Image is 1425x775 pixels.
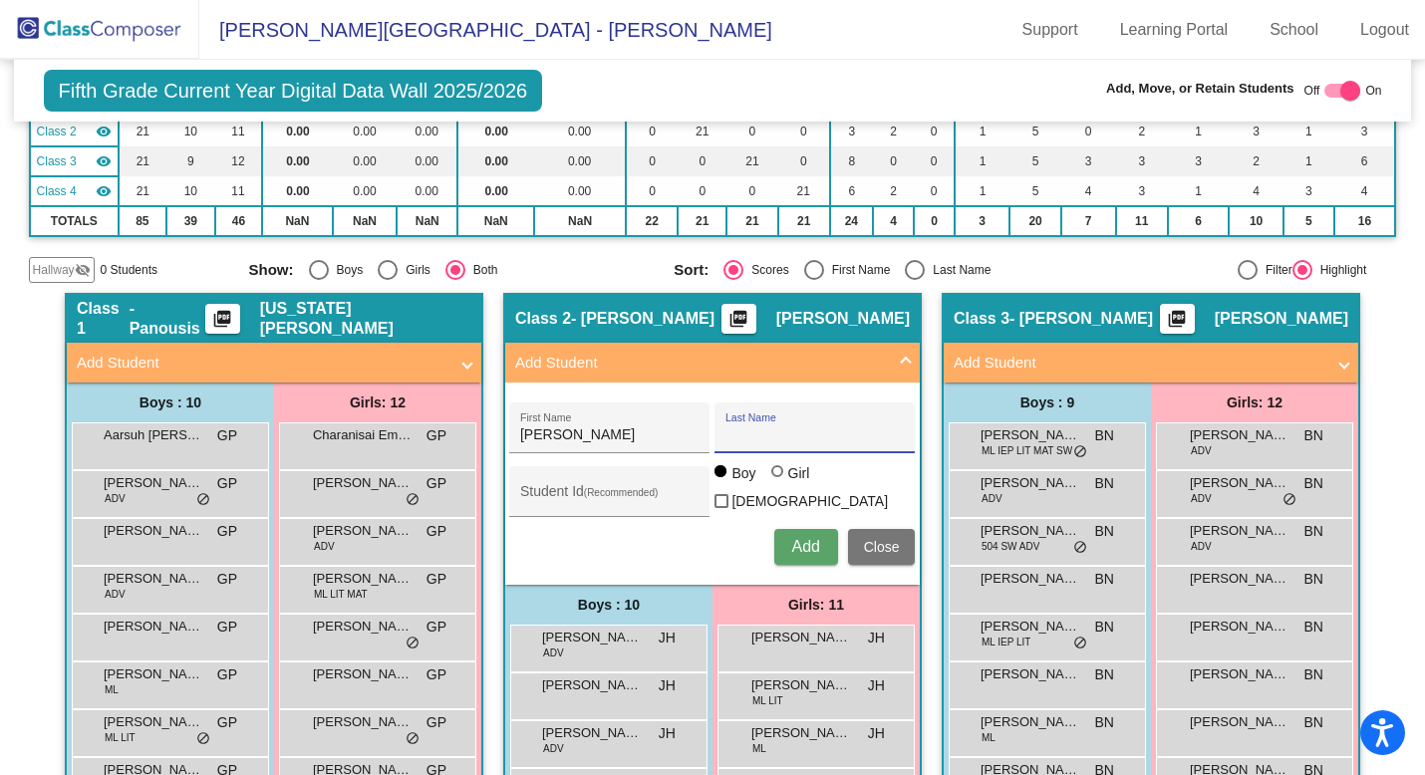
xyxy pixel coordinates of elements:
span: [PERSON_NAME] [981,473,1080,493]
mat-icon: visibility [96,124,112,139]
span: 0 Students [101,261,157,279]
div: Boys : 10 [67,383,274,422]
span: [PERSON_NAME] [104,617,203,637]
td: 3 [1283,176,1334,206]
div: Boys : 10 [505,585,712,625]
span: JH [659,628,676,648]
div: Scores [743,261,788,279]
span: ADV [314,539,335,554]
td: Becca Nordquist - Nordquist [30,146,119,176]
span: GP [217,712,237,733]
span: Add, Move, or Retain Students [1106,79,1294,99]
div: Last Name [925,261,991,279]
td: 21 [119,176,166,206]
span: GP [217,569,237,590]
td: 16 [1334,206,1396,236]
td: 12 [215,146,262,176]
span: [PERSON_NAME] [104,712,203,732]
span: GP [427,569,446,590]
span: [PERSON_NAME][GEOGRAPHIC_DATA] - [PERSON_NAME] [199,14,772,46]
span: BN [1304,712,1323,733]
span: - [PERSON_NAME] [571,309,714,329]
span: GP [427,664,446,685]
span: BN [1304,425,1323,446]
span: JH [659,723,676,744]
div: First Name [824,261,891,279]
span: do_not_disturb_alt [406,731,420,747]
span: [PERSON_NAME] [313,569,413,589]
td: 0 [778,117,830,146]
span: 504 SW ADV [982,539,1039,554]
td: 2 [1229,146,1283,176]
span: Class 3 [954,309,1009,329]
div: Boys : 9 [944,383,1151,422]
span: [PERSON_NAME] [776,309,910,329]
td: 0 [726,176,777,206]
td: 0 [678,176,726,206]
span: GP [427,712,446,733]
td: 3 [830,117,873,146]
td: 21 [119,117,166,146]
span: [PERSON_NAME] [1190,712,1289,732]
td: 4 [1061,176,1116,206]
span: [PERSON_NAME] [542,723,642,743]
td: 10 [166,176,215,206]
div: Filter [1258,261,1292,279]
td: 0.00 [457,146,534,176]
td: 5 [1009,117,1060,146]
td: Jenny Hansen - Hansen [30,117,119,146]
td: 0 [914,146,954,176]
td: 3 [1334,117,1396,146]
span: BN [1095,425,1114,446]
td: 0 [914,206,954,236]
div: Both [465,261,498,279]
mat-panel-title: Add Student [77,352,447,375]
span: JH [659,675,676,696]
span: [PERSON_NAME] [981,569,1080,589]
span: do_not_disturb_alt [196,731,210,747]
td: 0.00 [262,176,333,206]
td: 3 [1116,176,1168,206]
span: JH [868,675,885,696]
span: ML [105,682,119,697]
mat-panel-title: Add Student [515,352,886,375]
span: [PERSON_NAME] [1190,617,1289,637]
span: [PERSON_NAME] [1190,425,1289,445]
a: Logout [1344,14,1425,46]
td: 1 [1168,117,1229,146]
span: [PERSON_NAME] [104,473,203,493]
td: 0.00 [397,176,457,206]
td: 0.00 [534,146,626,176]
span: [PERSON_NAME] [981,664,1080,684]
span: [PERSON_NAME] [1215,309,1348,329]
td: 1 [1283,146,1334,176]
span: Class 2 [37,123,77,140]
span: [PERSON_NAME] [1190,521,1289,541]
td: NaN [397,206,457,236]
td: 0.00 [262,146,333,176]
td: 0.00 [333,146,397,176]
span: BN [1095,521,1114,542]
mat-icon: visibility [96,183,112,199]
span: - Panousis [130,299,205,339]
div: Girls: 11 [712,585,920,625]
span: BN [1304,473,1323,494]
td: 2 [873,117,915,146]
span: do_not_disturb_alt [196,492,210,508]
span: [PERSON_NAME] [313,473,413,493]
span: ML LIT [105,730,136,745]
td: 0.00 [333,176,397,206]
td: 0 [678,146,726,176]
td: 0.00 [534,176,626,206]
button: Print Students Details [721,304,756,334]
span: [DEMOGRAPHIC_DATA] [731,489,888,513]
button: Print Students Details [1160,304,1195,334]
span: Show: [249,261,294,279]
mat-icon: visibility_off [75,262,91,278]
input: Student Id [520,491,700,507]
td: 3 [1116,146,1168,176]
td: NaN [333,206,397,236]
span: [PERSON_NAME] [542,675,642,695]
mat-icon: picture_as_pdf [210,309,234,337]
td: 10 [166,117,215,146]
